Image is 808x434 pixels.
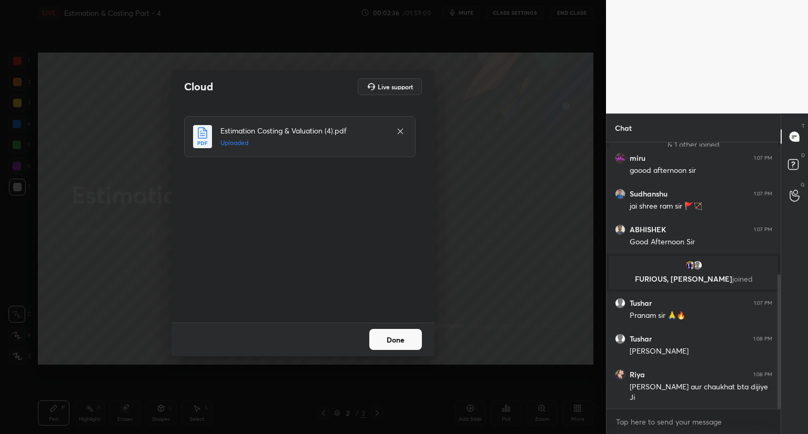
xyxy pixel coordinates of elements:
[753,336,772,342] div: 1:08 PM
[615,189,625,199] img: 2310f26a01f1451db1737067555323cb.jpg
[615,334,625,344] img: default.png
[630,201,772,212] div: jai shree ram sir 🚩🏹
[630,382,772,392] div: [PERSON_NAME] aur chaukhat bta dijiye
[754,191,772,197] div: 1:07 PM
[801,181,805,189] p: G
[630,237,772,247] div: Good Afternoon Sir
[615,224,625,235] img: e6014d4017c3478a8bc727f8de9f7bcc.jpg
[615,298,625,308] img: default.png
[630,334,652,344] h6: Tushar
[801,151,805,159] p: D
[630,311,772,321] div: Pranam sir 🙏🔥
[754,155,772,161] div: 1:07 PM
[754,226,772,233] div: 1:07 PM
[630,225,666,234] h6: ABHISHEK
[630,370,645,379] h6: Riya
[615,153,625,163] img: aab9373e004e41fbb1dd6d86c47cfef5.jpg
[692,260,703,271] img: default.png
[732,274,753,284] span: joined
[378,84,413,90] h5: Live support
[615,369,625,380] img: 9a58a05a9ad6482a82cd9b5ca215b066.jpg
[753,371,772,378] div: 1:08 PM
[802,122,805,130] p: T
[184,80,213,94] h2: Cloud
[630,189,668,199] h6: Sudhanshu
[607,142,781,409] div: grid
[630,346,772,357] div: [PERSON_NAME]
[754,300,772,306] div: 1:07 PM
[615,140,772,149] p: & 1 other joined
[220,138,386,148] h5: Uploaded
[607,114,640,142] p: Chat
[630,166,772,176] div: goood afternoon sir
[615,275,772,283] p: FURIOUS, [PERSON_NAME]
[630,153,645,163] h6: miru
[630,392,772,403] div: Ji
[630,298,652,308] h6: Tushar
[220,125,386,136] h4: Estimation Costing & Valuation (4).pdf
[369,329,422,350] button: Done
[685,260,695,271] img: 1c293eeffa5641f5b95326d3a9f46617.jpg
